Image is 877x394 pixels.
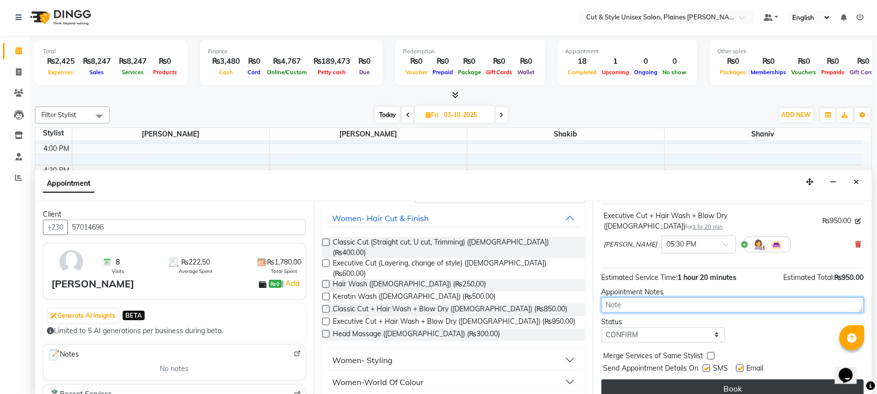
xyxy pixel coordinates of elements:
[483,69,515,76] span: Gift Cards
[42,143,72,154] div: 4:00 PM
[467,128,664,140] span: Shakib
[43,220,68,235] button: +230
[271,267,297,275] span: Total Spent
[151,56,180,67] div: ₨0
[43,47,180,56] div: Total
[46,69,76,76] span: Expenses
[333,258,577,279] span: Executive Cut (Layering, change of style) ([DEMOGRAPHIC_DATA]) (₨600.00)
[43,56,79,67] div: ₨2,425
[660,56,689,67] div: 0
[160,364,189,374] span: No notes
[632,56,660,67] div: 0
[87,69,107,76] span: Sales
[604,363,699,376] span: Send Appointment Details On
[784,273,835,282] span: Estimated Total:
[354,56,375,67] div: ₨0
[269,280,282,288] span: ₨0
[357,69,372,76] span: Due
[284,277,301,289] a: Add
[332,212,429,224] div: Women- Hair Cut & Finish
[47,349,79,362] span: Notes
[771,239,783,251] img: Interior.png
[25,3,94,31] img: logo
[179,267,213,275] span: Average Spent
[566,56,600,67] div: 18
[41,111,76,119] span: Filter Stylist
[600,56,632,67] div: 1
[819,56,848,67] div: ₨0
[43,175,94,193] span: Appointment
[753,239,765,251] img: Hairdresser.png
[332,354,393,366] div: Women- Styling
[326,209,581,227] button: Women- Hair Cut & Finish
[660,69,689,76] span: No show
[51,276,134,291] div: [PERSON_NAME]
[208,56,244,67] div: ₨3,480
[718,69,749,76] span: Packages
[123,311,145,320] span: BETA
[604,211,819,232] div: Executive Cut + Hair Wash + Blow Dry ([DEMOGRAPHIC_DATA])
[483,56,515,67] div: ₨0
[57,248,86,276] img: avatar
[713,363,728,376] span: SMS
[782,111,811,119] span: ADD NEW
[779,108,814,122] button: ADD NEW
[47,326,302,336] div: Limited to 5 AI generations per business during beta.
[749,69,789,76] span: Memberships
[333,279,486,291] span: Hair Wash ([DEMOGRAPHIC_DATA]) (₨250.00)
[403,47,537,56] div: Redemption
[632,69,660,76] span: Ongoing
[455,69,483,76] span: Package
[789,56,819,67] div: ₨0
[119,69,146,76] span: Services
[678,273,737,282] span: 1 hour 20 minutes
[79,56,115,67] div: ₨8,247
[602,317,725,327] div: Status
[789,69,819,76] span: Vouchers
[749,56,789,67] div: ₨0
[375,107,400,123] span: Today
[35,128,72,138] div: Stylist
[42,165,72,176] div: 4:30 PM
[332,376,424,388] div: Women-World Of Colour
[264,56,309,67] div: ₨4,767
[315,69,348,76] span: Petty cash
[604,240,658,250] span: [PERSON_NAME]
[665,128,863,140] span: Shaniv
[515,56,537,67] div: ₨0
[72,128,269,140] span: [PERSON_NAME]
[566,47,689,56] div: Appointment
[244,56,264,67] div: ₨0
[441,108,491,123] input: 2025-10-03
[43,209,306,220] div: Client
[823,216,852,226] span: ₨950.00
[430,69,455,76] span: Prepaid
[217,69,235,76] span: Cash
[333,237,577,258] span: Classic Cut (Straight cut, U cut, Trimming) ([DEMOGRAPHIC_DATA]) (₨400.00)
[151,69,180,76] span: Products
[600,69,632,76] span: Upcoming
[566,69,600,76] span: Completed
[245,69,263,76] span: Card
[686,223,723,230] small: for
[326,373,581,391] button: Women-World Of Colour
[423,111,441,119] span: Fri
[208,47,375,56] div: Finance
[850,174,864,190] button: Close
[693,223,723,230] span: 1 hr 20 min
[333,329,500,341] span: Head Massage ([DEMOGRAPHIC_DATA]) (₨300.00)
[403,69,430,76] span: Voucher
[856,218,862,224] i: Edit price
[267,257,301,267] span: ₨1,780.00
[515,69,537,76] span: Wallet
[403,56,430,67] div: ₨0
[835,273,864,282] span: ₨950.00
[309,56,354,67] div: ₨189,473
[604,351,703,363] span: Merge Services of Same Stylist
[112,267,124,275] span: Visits
[602,273,678,282] span: Estimated Service Time:
[835,354,867,384] iframe: chat widget
[326,351,581,369] button: Women- Styling
[270,128,467,140] span: [PERSON_NAME]
[333,291,495,304] span: Keratin Wash ([DEMOGRAPHIC_DATA]) (₨500.00)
